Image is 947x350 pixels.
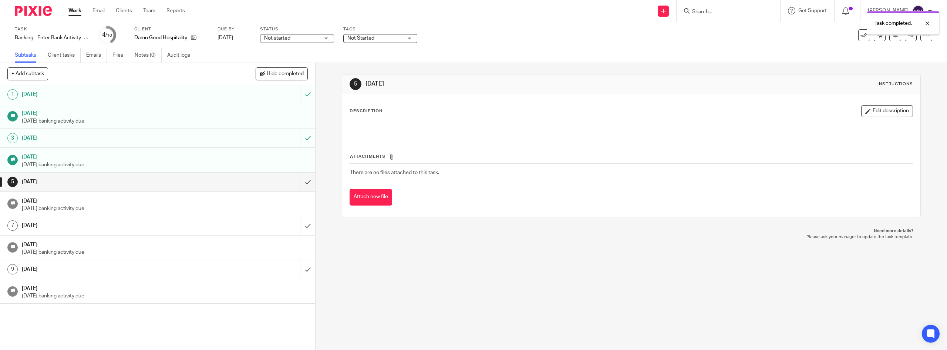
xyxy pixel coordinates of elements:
[116,7,132,14] a: Clients
[22,89,202,100] h1: [DATE]
[92,7,105,14] a: Email
[256,67,308,80] button: Hide completed
[22,205,308,212] p: [DATE] banking activity due
[112,48,129,63] a: Files
[22,196,308,205] h1: [DATE]
[86,48,107,63] a: Emails
[7,177,18,187] div: 5
[7,89,18,100] div: 1
[166,7,185,14] a: Reports
[264,36,290,41] span: Not started
[22,151,308,161] h1: [DATE]
[135,48,162,63] a: Notes (0)
[877,81,913,87] div: Instructions
[22,133,202,144] h1: [DATE]
[347,36,374,41] span: Not Started
[861,105,913,117] button: Edit description
[167,48,196,63] a: Audit logs
[22,220,202,231] h1: [DATE]
[7,220,18,231] div: 7
[15,26,89,32] label: Task
[349,234,913,240] p: Please ask your manager to update the task template.
[218,35,233,40] span: [DATE]
[15,6,52,16] img: Pixie
[218,26,251,32] label: Due by
[22,283,308,292] h1: [DATE]
[350,108,382,114] p: Description
[15,34,89,41] div: Banking - Enter Bank Activity - week 33
[48,48,81,63] a: Client tasks
[22,264,202,275] h1: [DATE]
[134,26,208,32] label: Client
[22,292,308,300] p: [DATE] banking activity due
[22,161,308,169] p: [DATE] banking activity due
[102,31,112,39] div: 4
[22,249,308,256] p: [DATE] banking activity due
[350,154,385,159] span: Attachments
[874,20,912,27] p: Task completed.
[7,264,18,274] div: 9
[7,133,18,143] div: 3
[22,239,308,249] h1: [DATE]
[15,48,42,63] a: Subtasks
[7,67,48,80] button: + Add subtask
[22,176,202,187] h1: [DATE]
[260,26,334,32] label: Status
[350,170,439,175] span: There are no files attached to this task.
[143,7,155,14] a: Team
[22,108,308,117] h1: [DATE]
[22,117,308,125] p: [DATE] banking activity due
[134,34,187,41] p: Damn Good Hospitality
[349,228,913,234] p: Need more details?
[912,5,924,17] img: svg%3E
[267,71,304,77] span: Hide completed
[68,7,81,14] a: Work
[343,26,417,32] label: Tags
[105,33,112,37] small: /10
[365,80,647,88] h1: [DATE]
[350,78,361,90] div: 5
[350,189,392,206] button: Attach new file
